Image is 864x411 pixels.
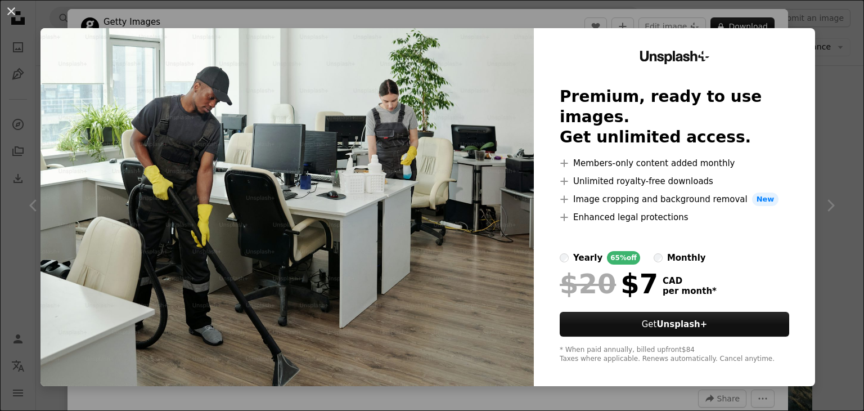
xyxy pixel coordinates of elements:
input: monthly [654,253,663,262]
button: GetUnsplash+ [560,312,789,337]
div: $7 [560,269,658,298]
h2: Premium, ready to use images. Get unlimited access. [560,87,789,148]
span: New [752,193,779,206]
div: * When paid annually, billed upfront $84 Taxes where applicable. Renews automatically. Cancel any... [560,346,789,364]
li: Enhanced legal protections [560,211,789,224]
li: Unlimited royalty-free downloads [560,175,789,188]
span: $20 [560,269,616,298]
div: yearly [573,251,602,265]
li: Members-only content added monthly [560,157,789,170]
span: per month * [663,286,717,296]
li: Image cropping and background removal [560,193,789,206]
span: CAD [663,276,717,286]
div: monthly [667,251,706,265]
input: yearly65%off [560,253,569,262]
div: 65% off [607,251,640,265]
strong: Unsplash+ [656,319,707,329]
